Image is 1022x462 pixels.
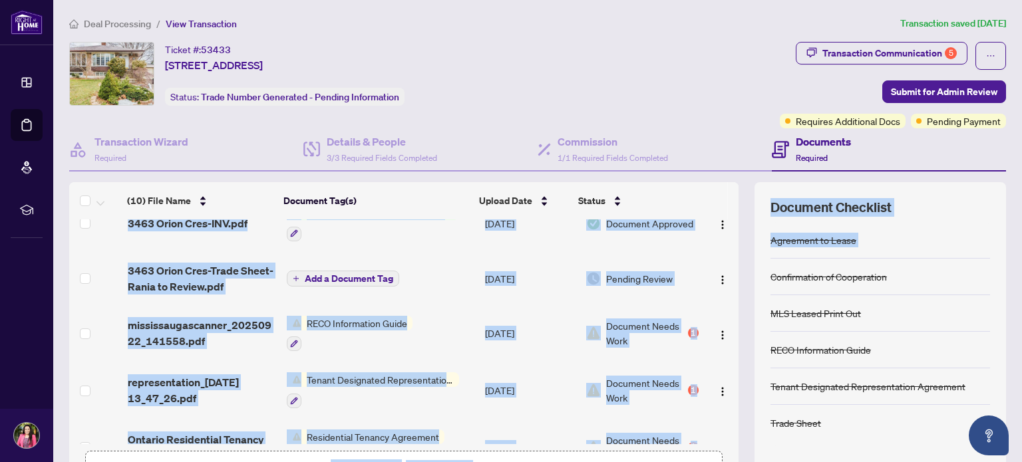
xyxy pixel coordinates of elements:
[770,269,887,284] div: Confirmation of Cooperation
[578,193,605,208] span: Status
[122,182,278,219] th: (10) File Name
[84,18,151,30] span: Deal Processing
[891,81,997,102] span: Submit for Admin Review
[327,134,437,150] h4: Details & People
[969,415,1009,455] button: Open asap
[688,328,699,338] div: 1
[770,379,965,394] div: Tenant Designated Representation Agreement
[287,316,301,330] img: Status Icon
[479,193,532,208] span: Upload Date
[558,153,668,163] span: 1/1 Required Fields Completed
[480,305,581,362] td: [DATE]
[14,423,39,448] img: Profile Icon
[770,342,871,357] div: RECO Information Guide
[986,51,995,60] span: ellipsis
[287,270,399,287] button: Add a Document Tag
[796,114,900,128] span: Requires Additional Docs
[301,429,444,444] span: Residential Tenancy Agreement
[688,442,699,453] div: 1
[128,263,276,294] span: 3463 Orion Cres-Trade Sheet-Rania to Review.pdf
[558,134,668,150] h4: Commission
[688,385,699,396] div: 1
[796,153,828,163] span: Required
[712,437,733,458] button: Logo
[293,275,299,282] span: plus
[287,372,459,408] button: Status IconTenant Designated Representation Agreement
[301,372,459,387] span: Tenant Designated Representation Agreement
[822,43,957,64] div: Transaction Communication
[165,88,405,106] div: Status:
[586,326,601,340] img: Document Status
[712,380,733,401] button: Logo
[287,205,459,241] button: Status IconCommission Statement Sent to Listing Brokerage
[717,386,728,397] img: Logo
[712,213,733,234] button: Logo
[606,271,673,286] span: Pending Review
[201,44,231,56] span: 53433
[796,42,967,64] button: Transaction Communication5
[128,317,276,349] span: mississaugascanner_20250922_141558.pdf
[128,374,276,406] span: representation_[DATE] 13_47_26.pdf
[945,47,957,59] div: 5
[586,440,601,455] img: Document Status
[573,182,694,219] th: Status
[606,318,685,348] span: Document Needs Work
[606,376,685,405] span: Document Needs Work
[70,43,154,105] img: IMG-W12374785_1.jpg
[900,16,1006,31] article: Transaction saved [DATE]
[712,322,733,344] button: Logo
[278,182,474,219] th: Document Tag(s)
[165,42,231,57] div: Ticket #:
[165,57,263,73] span: [STREET_ADDRESS]
[586,383,601,398] img: Document Status
[717,219,728,230] img: Logo
[770,306,861,320] div: MLS Leased Print Out
[128,215,248,231] span: 3463 Orion Cres-INV.pdf
[69,19,79,29] span: home
[882,80,1006,103] button: Submit for Admin Review
[301,316,413,330] span: RECO Information Guide
[927,114,1001,128] span: Pending Payment
[287,271,399,287] button: Add a Document Tag
[127,193,191,208] span: (10) File Name
[717,330,728,340] img: Logo
[712,268,733,289] button: Logo
[586,271,601,286] img: Document Status
[287,372,301,387] img: Status Icon
[480,252,581,305] td: [DATE]
[586,216,601,231] img: Document Status
[474,182,573,219] th: Upload Date
[166,18,237,30] span: View Transaction
[94,153,126,163] span: Required
[94,134,188,150] h4: Transaction Wizard
[327,153,437,163] span: 3/3 Required Fields Completed
[156,16,160,31] li: /
[480,195,581,252] td: [DATE]
[717,443,728,454] img: Logo
[606,216,693,231] span: Document Approved
[770,233,856,247] div: Agreement to Lease
[287,316,413,352] button: Status IconRECO Information Guide
[606,433,685,462] span: Document Needs Work
[287,429,301,444] img: Status Icon
[796,134,851,150] h4: Documents
[305,274,393,283] span: Add a Document Tag
[717,275,728,285] img: Logo
[770,415,821,430] div: Trade Sheet
[11,10,43,35] img: logo
[770,198,892,217] span: Document Checklist
[201,91,399,103] span: Trade Number Generated - Pending Information
[480,362,581,419] td: [DATE]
